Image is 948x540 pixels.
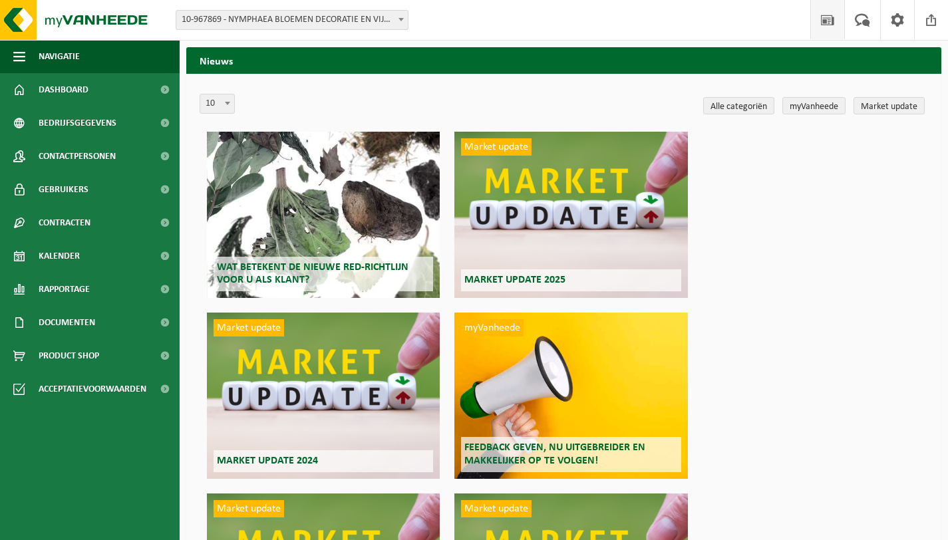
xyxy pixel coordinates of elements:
a: Alle categoriën [703,97,774,114]
span: Documenten [39,306,95,339]
span: Contactpersonen [39,140,116,173]
a: Market update [854,97,925,114]
h2: Nieuws [186,47,941,73]
span: Market update [461,138,532,156]
span: 10-967869 - NYMPHAEA BLOEMEN DECORATIE EN VIJVERONDERHOUD - ZWEVEGEM [176,11,408,29]
span: Navigatie [39,40,80,73]
span: Kalender [39,239,80,273]
span: Market update [214,319,284,337]
span: Market update [214,500,284,517]
span: Rapportage [39,273,90,306]
span: Dashboard [39,73,88,106]
a: Market update Market update 2024 [207,313,440,479]
a: Market update Market update 2025 [454,132,687,298]
span: Feedback geven, nu uitgebreider en makkelijker op te volgen! [464,442,645,466]
span: myVanheede [461,319,524,337]
span: Wat betekent de nieuwe RED-richtlijn voor u als klant? [217,262,408,285]
span: Market update [461,500,532,517]
span: Product Shop [39,339,99,372]
span: Bedrijfsgegevens [39,106,116,140]
span: 10-967869 - NYMPHAEA BLOEMEN DECORATIE EN VIJVERONDERHOUD - ZWEVEGEM [176,10,408,30]
span: Contracten [39,206,90,239]
span: 10 [200,94,235,114]
a: myVanheede Feedback geven, nu uitgebreider en makkelijker op te volgen! [454,313,687,479]
span: Market update 2024 [217,456,318,466]
span: 10 [200,94,234,113]
span: Acceptatievoorwaarden [39,372,146,406]
span: Gebruikers [39,173,88,206]
a: Wat betekent de nieuwe RED-richtlijn voor u als klant? [207,132,440,298]
span: Market update 2025 [464,275,565,285]
a: myVanheede [782,97,846,114]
